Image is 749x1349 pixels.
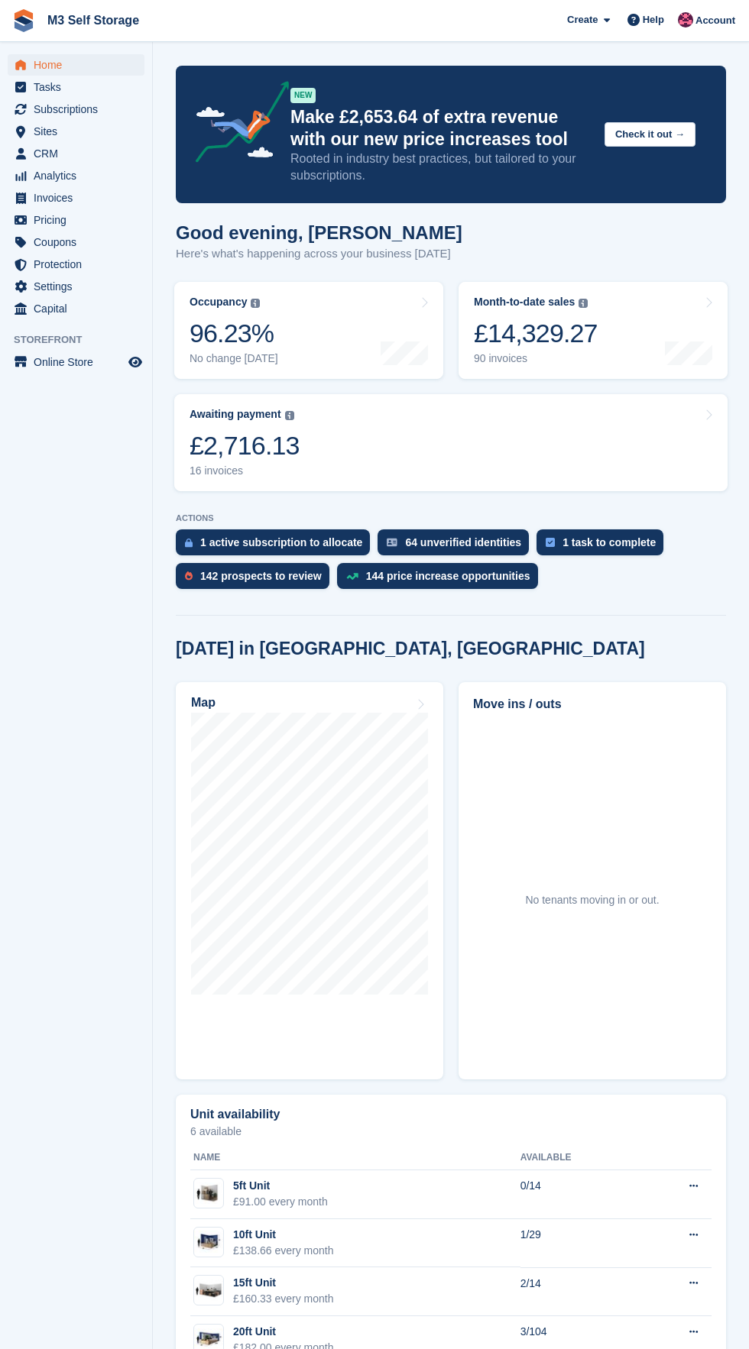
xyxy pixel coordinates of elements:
div: £2,716.13 [190,430,300,461]
img: price-adjustments-announcement-icon-8257ccfd72463d97f412b2fc003d46551f7dbcb40ab6d574587a9cd5c0d94... [183,81,290,168]
div: 64 unverified identities [405,536,521,548]
img: Nick Jones [678,12,693,27]
img: icon-info-grey-7440780725fd019a000dd9b08b2336e03edf1995a4989e88bcd33f0948082b44.svg [251,299,260,308]
a: menu [8,298,144,319]
div: No tenants moving in or out. [525,892,659,908]
a: Map [176,682,443,1079]
span: Help [643,12,664,27]
a: menu [8,254,144,275]
div: 10ft Unit [233,1227,334,1243]
span: Sites [34,121,125,142]
a: menu [8,351,144,373]
div: 20ft Unit [233,1324,334,1340]
div: 5ft Unit [233,1178,328,1194]
img: verify_identity-adf6edd0f0f0b5bbfe63781bf79b02c33cf7c696d77639b501bdc392416b5a36.svg [387,538,397,547]
td: 2/14 [520,1267,638,1316]
a: menu [8,121,144,142]
th: Available [520,1146,638,1170]
a: Month-to-date sales £14,329.27 90 invoices [459,282,728,379]
span: Settings [34,276,125,297]
button: Check it out → [605,122,695,147]
span: Online Store [34,351,125,373]
h2: Unit availability [190,1108,280,1121]
td: 1/29 [520,1219,638,1268]
td: 0/14 [520,1170,638,1219]
div: £91.00 every month [233,1194,328,1210]
div: Occupancy [190,296,247,309]
a: 142 prospects to review [176,563,337,597]
h2: [DATE] in [GEOGRAPHIC_DATA], [GEOGRAPHIC_DATA] [176,639,645,659]
img: icon-info-grey-7440780725fd019a000dd9b08b2336e03edf1995a4989e88bcd33f0948082b44.svg [285,411,294,420]
h2: Map [191,696,216,710]
img: stora-icon-8386f47178a22dfd0bd8f6a31ec36ba5ce8667c1dd55bd0f319d3a0aa187defe.svg [12,9,35,32]
p: 6 available [190,1126,712,1137]
div: 16 invoices [190,464,300,477]
div: Awaiting payment [190,408,281,421]
div: 1 active subscription to allocate [200,536,362,548]
span: Protection [34,254,125,275]
p: Make £2,653.64 of extra revenue with our new price increases tool [290,106,592,150]
img: 125-sqft-unit.jpg [194,1279,223,1302]
span: Account [695,13,735,28]
span: Capital [34,298,125,319]
p: Rooted in industry best practices, but tailored to your subscriptions. [290,150,592,184]
span: Invoices [34,187,125,209]
a: Awaiting payment £2,716.13 16 invoices [174,394,728,491]
img: price_increase_opportunities-93ffe204e8149a01c8c9dc8f82e8f89637d9d84a8eef4429ea346261dce0b2c0.svg [346,573,358,580]
div: £14,329.27 [474,318,598,349]
span: Pricing [34,209,125,231]
span: Analytics [34,165,125,186]
h1: Good evening, [PERSON_NAME] [176,222,462,243]
a: menu [8,165,144,186]
a: 1 task to complete [537,529,671,563]
div: £138.66 every month [233,1243,334,1259]
img: 10-ft-container.jpg [194,1231,223,1253]
a: menu [8,99,144,120]
div: 15ft Unit [233,1275,334,1291]
span: CRM [34,143,125,164]
div: 90 invoices [474,352,598,365]
a: menu [8,209,144,231]
a: menu [8,54,144,76]
img: 32-sqft-unit.jpg [194,1182,223,1205]
div: Month-to-date sales [474,296,575,309]
span: Home [34,54,125,76]
div: 96.23% [190,318,278,349]
a: menu [8,231,144,253]
a: Occupancy 96.23% No change [DATE] [174,282,443,379]
span: Tasks [34,76,125,98]
a: menu [8,187,144,209]
div: 144 price increase opportunities [366,570,530,582]
a: menu [8,276,144,297]
span: Storefront [14,332,152,348]
a: 144 price increase opportunities [337,563,546,597]
span: Subscriptions [34,99,125,120]
div: NEW [290,88,316,103]
div: 142 prospects to review [200,570,322,582]
a: 1 active subscription to allocate [176,529,378,563]
a: menu [8,76,144,98]
a: Preview store [126,353,144,371]
img: active_subscription_to_allocate_icon-d502201f5373d7db506a760aba3b589e785aa758c864c3986d89f69b8ff3... [185,538,193,548]
img: icon-info-grey-7440780725fd019a000dd9b08b2336e03edf1995a4989e88bcd33f0948082b44.svg [579,299,588,308]
p: ACTIONS [176,513,726,523]
span: Create [567,12,598,27]
div: 1 task to complete [563,536,656,548]
p: Here's what's happening across your business [DATE] [176,245,462,263]
a: 64 unverified identities [378,529,537,563]
th: Name [190,1146,520,1170]
img: prospect-51fa495bee0391a8d652442698ab0144808aea92771e9ea1ae160a38d050c398.svg [185,571,193,581]
a: M3 Self Storage [41,8,145,33]
h2: Move ins / outs [473,695,712,713]
div: £160.33 every month [233,1291,334,1307]
img: task-75834270c22a3079a89374b754ae025e5fb1db73e45f91037f5363f120a921f8.svg [546,538,555,547]
a: menu [8,143,144,164]
span: Coupons [34,231,125,253]
div: No change [DATE] [190,352,278,365]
